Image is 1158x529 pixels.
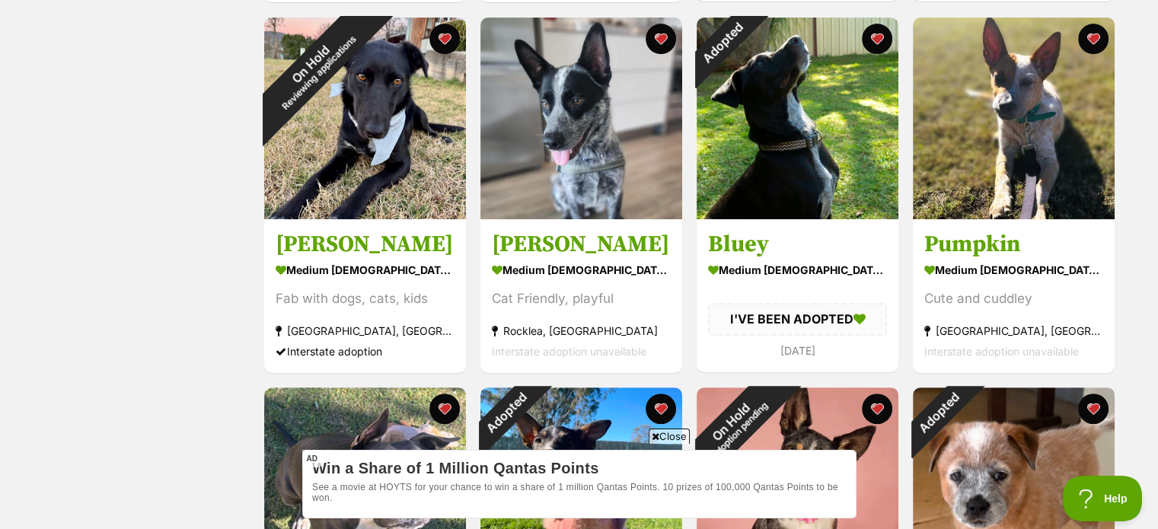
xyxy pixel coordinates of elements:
[697,207,898,222] a: Adopted
[913,218,1115,373] a: Pumpkin medium [DEMOGRAPHIC_DATA] Dog Cute and cuddley [GEOGRAPHIC_DATA], [GEOGRAPHIC_DATA] Inter...
[492,288,671,309] div: Cat Friendly, playful
[924,320,1103,341] div: [GEOGRAPHIC_DATA], [GEOGRAPHIC_DATA]
[924,345,1079,358] span: Interstate adoption unavailable
[276,230,455,259] h3: [PERSON_NAME]
[429,394,460,424] button: favourite
[276,341,455,362] div: Interstate adoption
[302,450,322,467] span: AD
[646,24,676,54] button: favourite
[492,230,671,259] h3: [PERSON_NAME]
[708,259,887,281] div: medium [DEMOGRAPHIC_DATA] Dog
[862,394,892,424] button: favourite
[480,18,682,219] img: Tommy
[276,288,455,309] div: Fab with dogs, cats, kids
[924,259,1103,281] div: medium [DEMOGRAPHIC_DATA] Dog
[492,259,671,281] div: medium [DEMOGRAPHIC_DATA] Dog
[492,345,646,358] span: Interstate adoption unavailable
[480,218,682,373] a: [PERSON_NAME] medium [DEMOGRAPHIC_DATA] Dog Cat Friendly, playful Rocklea, [GEOGRAPHIC_DATA] Inte...
[892,368,983,458] div: Adopted
[264,18,466,219] img: Freda
[649,429,690,444] span: Close
[697,18,898,219] img: Bluey
[862,24,892,54] button: favourite
[708,339,887,360] div: [DATE]
[1063,476,1143,521] iframe: Help Scout Beacon - Open
[276,320,455,341] div: [GEOGRAPHIC_DATA], [GEOGRAPHIC_DATA]
[429,24,460,54] button: favourite
[924,288,1103,309] div: Cute and cuddley
[10,32,544,53] span: See a movie at HOYTS for your chance to win a share of 1 million Qantas Points. 10 prizes of 100,...
[709,400,770,460] span: Adoption pending
[460,368,550,458] div: Adopted
[10,10,544,27] p: Win a Share of 1 Million Qantas Points
[279,33,358,112] span: Reviewing applications
[264,207,466,222] a: On HoldReviewing applications
[264,218,466,373] a: [PERSON_NAME] medium [DEMOGRAPHIC_DATA] Dog Fab with dogs, cats, kids [GEOGRAPHIC_DATA], [GEOGRAP...
[492,320,671,341] div: Rocklea, [GEOGRAPHIC_DATA]
[708,230,887,259] h3: Bluey
[924,230,1103,259] h3: Pumpkin
[1078,394,1109,424] button: favourite
[276,259,455,281] div: medium [DEMOGRAPHIC_DATA] Dog
[1078,24,1109,54] button: favourite
[697,218,898,371] a: Bluey medium [DEMOGRAPHIC_DATA] Dog I'VE BEEN ADOPTED [DATE] favourite
[913,18,1115,219] img: Pumpkin
[708,303,887,335] div: I'VE BEEN ADOPTED
[668,359,801,492] div: On Hold
[646,394,676,424] button: favourite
